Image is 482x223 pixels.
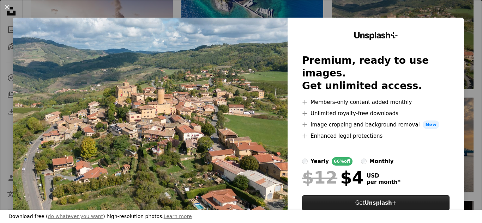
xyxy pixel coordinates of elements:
button: GetUnsplash+ [302,195,450,211]
div: monthly [369,157,394,166]
li: Members-only content added monthly [302,98,450,106]
h2: Premium, ready to use images. Get unlimited access. [302,54,450,92]
li: Unlimited royalty-free downloads [302,109,450,118]
a: do whatever you want [48,213,103,219]
li: Enhanced legal protections [302,132,450,140]
li: Image cropping and background removal [302,120,450,129]
span: $12 [302,168,337,187]
span: USD [367,173,400,179]
input: yearly66%off [302,159,308,164]
span: per month * [367,179,400,185]
strong: Unsplash+ [364,200,396,206]
div: yearly [311,157,329,166]
h3: Download free ( ) high-resolution photos. [8,213,192,220]
div: 66% off [332,157,353,166]
input: monthly [361,159,367,164]
span: New [423,120,440,129]
a: Learn more [164,213,192,219]
div: $4 [302,168,364,187]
